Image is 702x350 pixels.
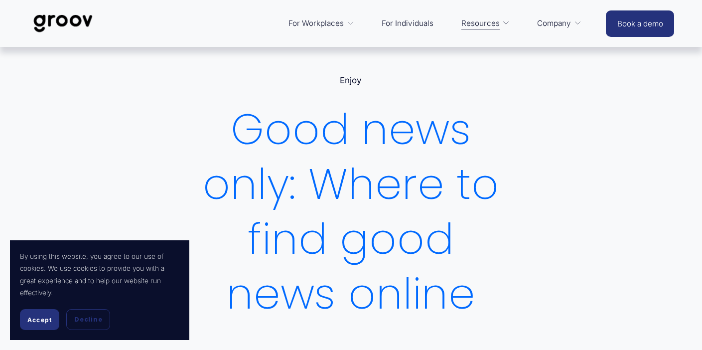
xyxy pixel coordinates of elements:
[283,11,359,35] a: folder dropdown
[532,11,586,35] a: folder dropdown
[74,315,102,324] span: Decline
[537,16,571,30] span: Company
[20,309,59,330] button: Accept
[28,7,98,40] img: Groov | Workplace Science Platform | Unlock Performance | Drive Results
[10,240,189,340] section: Cookie banner
[288,16,344,30] span: For Workplaces
[606,10,674,37] a: Book a demo
[456,11,515,35] a: folder dropdown
[377,11,438,35] a: For Individuals
[66,309,110,330] button: Decline
[189,102,512,322] h1: Good news only: Where to find good news online
[340,75,362,85] a: Enjoy
[27,316,52,324] span: Accept
[20,250,179,299] p: By using this website, you agree to our use of cookies. We use cookies to provide you with a grea...
[461,16,500,30] span: Resources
